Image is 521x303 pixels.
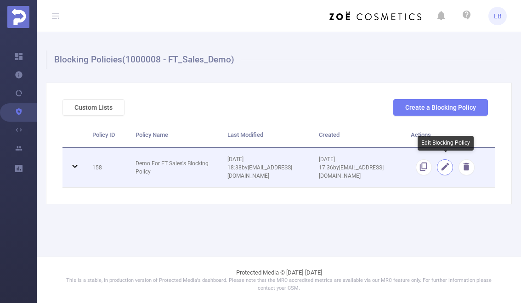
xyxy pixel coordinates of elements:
[62,99,125,116] button: Custom Lists
[494,7,502,25] span: LB
[319,156,384,179] span: [DATE] 17:36 by [EMAIL_ADDRESS][DOMAIN_NAME]
[46,50,504,69] h1: Blocking Policies (1000008 - FT_Sales_Demo)
[393,99,488,116] button: Create a Blocking Policy
[411,131,431,138] span: Actions
[227,131,263,138] span: Last Modified
[85,148,129,188] td: 158
[129,148,220,188] td: Demo For FT Sales's Blocking Policy
[62,104,125,111] a: Custom Lists
[92,131,115,138] span: Policy ID
[136,131,168,138] span: Policy Name
[418,136,474,151] div: Edit Blocking Policy
[227,156,292,179] span: [DATE] 18:38 by [EMAIL_ADDRESS][DOMAIN_NAME]
[60,277,498,292] p: This is a stable, in production version of Protected Media's dashboard. Please note that the MRC ...
[7,6,29,28] img: Protected Media
[319,131,340,138] span: Created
